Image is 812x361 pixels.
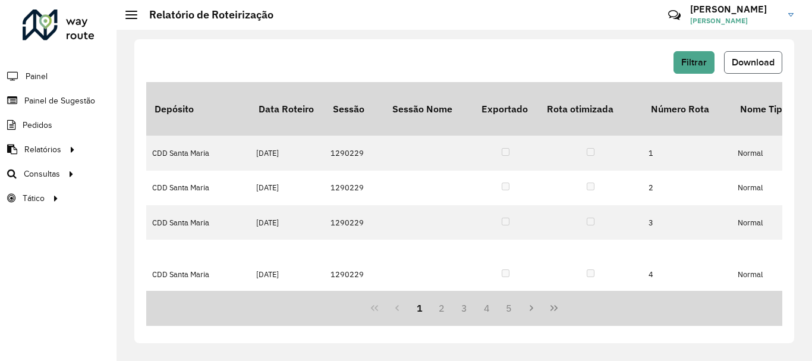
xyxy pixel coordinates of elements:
button: 2 [430,297,453,319]
td: 2 [643,171,732,205]
td: [DATE] [250,240,325,309]
td: CDD Santa Maria [146,171,250,205]
span: Relatórios [24,143,61,156]
td: 1290229 [325,205,384,240]
td: 4 [643,240,732,309]
th: Número Rota [643,82,732,136]
button: 1 [408,297,431,319]
button: Filtrar [673,51,715,74]
td: CDD Santa Maria [146,136,250,170]
span: Tático [23,192,45,205]
td: [DATE] [250,205,325,240]
h2: Relatório de Roteirização [137,8,273,21]
th: Data Roteiro [250,82,325,136]
th: Exportado [473,82,539,136]
th: Sessão [325,82,384,136]
a: Contato Rápido [662,2,687,28]
th: Depósito [146,82,250,136]
td: CDD Santa Maria [146,205,250,240]
span: [PERSON_NAME] [690,15,779,26]
button: Last Page [543,297,565,319]
button: Next Page [520,297,543,319]
td: 1290229 [325,171,384,205]
td: CDD Santa Maria [146,240,250,309]
button: 4 [476,297,498,319]
td: 1 [643,136,732,170]
td: 3 [643,205,732,240]
td: [DATE] [250,171,325,205]
button: 3 [453,297,476,319]
span: Download [732,57,775,67]
button: Download [724,51,782,74]
td: 1290229 [325,136,384,170]
button: 5 [498,297,521,319]
td: 1290229 [325,240,384,309]
h3: [PERSON_NAME] [690,4,779,15]
th: Sessão Nome [384,82,473,136]
th: Rota otimizada [539,82,643,136]
span: Painel [26,70,48,83]
span: Consultas [24,168,60,180]
span: Pedidos [23,119,52,131]
span: Painel de Sugestão [24,95,95,107]
td: [DATE] [250,136,325,170]
span: Filtrar [681,57,707,67]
